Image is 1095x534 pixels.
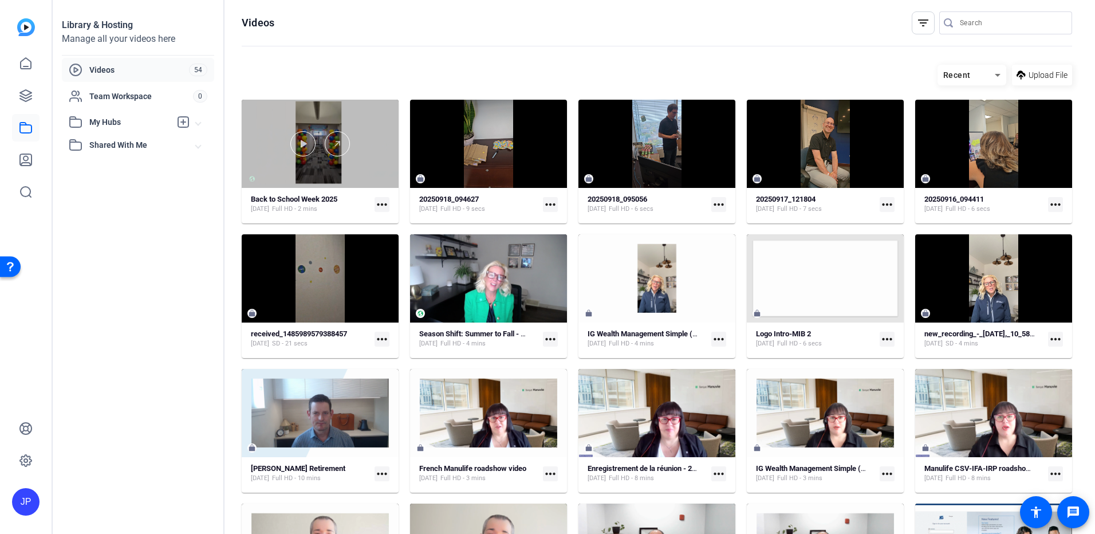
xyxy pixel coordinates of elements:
[588,339,606,348] span: [DATE]
[756,339,774,348] span: [DATE]
[1048,466,1063,481] mat-icon: more_horiz
[89,64,189,76] span: Videos
[251,339,269,348] span: [DATE]
[193,90,207,103] span: 0
[251,205,269,214] span: [DATE]
[711,197,726,212] mat-icon: more_horiz
[916,16,930,30] mat-icon: filter_list
[272,474,321,483] span: Full HD - 10 mins
[588,464,707,483] a: Enregistrement de la réunion - 20250401_09024[DATE]Full HD - 8 mins
[924,339,943,348] span: [DATE]
[1048,332,1063,347] mat-icon: more_horiz
[419,464,526,473] strong: French Manulife roadshow video
[251,195,370,214] a: Back to School Week 2025[DATE]Full HD - 2 mins
[588,205,606,214] span: [DATE]
[946,474,991,483] span: Full HD - 8 mins
[251,464,345,473] strong: [PERSON_NAME] Retirement
[756,195,816,203] strong: 20250917_121804
[375,466,389,481] mat-icon: more_horiz
[711,466,726,481] mat-icon: more_horiz
[251,464,370,483] a: [PERSON_NAME] Retirement[DATE]Full HD - 10 mins
[251,474,269,483] span: [DATE]
[1012,65,1072,85] button: Upload File
[946,339,978,348] span: SD - 4 mins
[12,488,40,516] div: JP
[777,474,822,483] span: Full HD - 3 mins
[1029,69,1068,81] span: Upload File
[756,195,875,214] a: 20250917_121804[DATE]Full HD - 7 secs
[924,464,1043,483] a: Manulife CSV-IFA-IRP roadshow intro - Full Manu video[DATE]Full HD - 8 mins
[543,197,558,212] mat-icon: more_horiz
[189,64,207,76] span: 54
[588,474,606,483] span: [DATE]
[251,329,370,348] a: received_1485989579388457[DATE]SD - 21 secs
[89,116,171,128] span: My Hubs
[756,329,875,348] a: Logo Intro-MIB 2[DATE]Full HD - 6 secs
[946,205,990,214] span: Full HD - 6 secs
[1048,197,1063,212] mat-icon: more_horiz
[1029,505,1043,519] mat-icon: accessibility
[960,16,1063,30] input: Search
[588,195,647,203] strong: 20250918_095056
[419,329,619,338] strong: Season Shift: Summer to Fall - A Note from [PERSON_NAME]
[89,91,193,102] span: Team Workspace
[880,332,895,347] mat-icon: more_horiz
[543,466,558,481] mat-icon: more_horiz
[756,464,875,483] a: IG Wealth Management Simple (46516)[DATE]Full HD - 3 mins
[89,139,196,151] span: Shared With Me
[924,329,1043,348] a: new_recording_-_[DATE],_10_58 am (540p)[DATE]SD - 4 mins
[251,195,337,203] strong: Back to School Week 2025
[777,339,822,348] span: Full HD - 6 secs
[880,466,895,481] mat-icon: more_horiz
[419,195,538,214] a: 20250918_094627[DATE]Full HD - 9 secs
[588,329,715,338] strong: IG Wealth Management Simple (49348)
[419,474,438,483] span: [DATE]
[62,32,214,46] div: Manage all your videos here
[419,329,538,348] a: Season Shift: Summer to Fall - A Note from [PERSON_NAME][DATE]Full HD - 4 mins
[588,195,707,214] a: 20250918_095056[DATE]Full HD - 6 secs
[756,474,774,483] span: [DATE]
[609,205,653,214] span: Full HD - 6 secs
[880,197,895,212] mat-icon: more_horiz
[588,329,707,348] a: IG Wealth Management Simple (49348)[DATE]Full HD - 4 mins
[62,133,214,156] mat-expansion-panel-header: Shared With Me
[924,329,1065,338] strong: new_recording_-_[DATE],_10_58 am (540p)
[62,18,214,32] div: Library & Hosting
[924,195,984,203] strong: 20250916_094411
[242,16,274,30] h1: Videos
[419,195,479,203] strong: 20250918_094627
[17,18,35,36] img: blue-gradient.svg
[609,474,654,483] span: Full HD - 8 mins
[924,195,1043,214] a: 20250916_094411[DATE]Full HD - 6 secs
[711,332,726,347] mat-icon: more_horiz
[777,205,822,214] span: Full HD - 7 secs
[943,70,971,80] span: Recent
[924,205,943,214] span: [DATE]
[588,464,743,473] strong: Enregistrement de la réunion - 20250401_09024
[419,205,438,214] span: [DATE]
[272,205,317,214] span: Full HD - 2 mins
[543,332,558,347] mat-icon: more_horiz
[440,339,486,348] span: Full HD - 4 mins
[419,339,438,348] span: [DATE]
[924,474,943,483] span: [DATE]
[62,111,214,133] mat-expansion-panel-header: My Hubs
[272,339,308,348] span: SD - 21 secs
[251,329,347,338] strong: received_1485989579388457
[440,205,485,214] span: Full HD - 9 secs
[609,339,654,348] span: Full HD - 4 mins
[440,474,486,483] span: Full HD - 3 mins
[756,329,811,338] strong: Logo Intro-MIB 2
[375,197,389,212] mat-icon: more_horiz
[375,332,389,347] mat-icon: more_horiz
[756,205,774,214] span: [DATE]
[419,464,538,483] a: French Manulife roadshow video[DATE]Full HD - 3 mins
[1066,505,1080,519] mat-icon: message
[756,464,884,473] strong: IG Wealth Management Simple (46516)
